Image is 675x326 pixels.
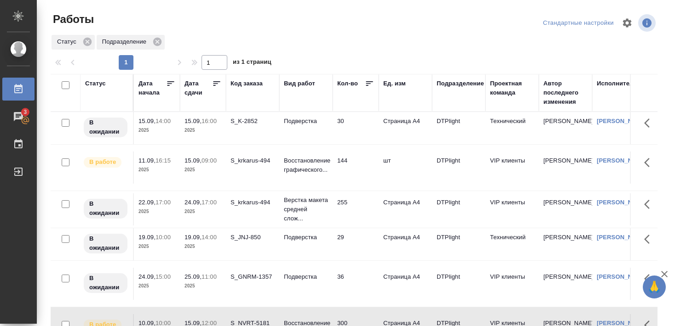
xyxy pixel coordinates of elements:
[83,272,128,294] div: Исполнитель назначен, приступать к работе пока рано
[97,35,165,50] div: Подразделение
[85,79,106,88] div: Статус
[643,275,666,298] button: 🙏
[89,118,122,136] p: В ожидании
[185,157,202,164] p: 15.09,
[156,273,171,280] p: 15:00
[138,273,156,280] p: 24.09,
[616,12,638,34] span: Настроить таблицу
[138,118,156,124] p: 15.09,
[333,228,379,260] td: 29
[202,199,217,206] p: 17:00
[639,112,661,134] button: Здесь прячутся важные кнопки
[138,281,175,291] p: 2025
[89,234,122,253] p: В ожидании
[231,198,275,207] div: S_krkarus-494
[156,157,171,164] p: 16:15
[185,207,221,216] p: 2025
[333,193,379,225] td: 255
[639,228,661,250] button: Здесь прячутся важные кнопки
[639,268,661,290] button: Здесь прячутся важные кнопки
[432,193,485,225] td: DTPlight
[485,268,539,300] td: VIP клиенты
[597,234,648,241] a: [PERSON_NAME]
[202,273,217,280] p: 11:00
[83,233,128,254] div: Исполнитель назначен, приступать к работе пока рано
[638,14,658,32] span: Посмотреть информацию
[333,152,379,184] td: 144
[233,56,271,70] span: из 1 страниц
[156,234,171,241] p: 10:00
[138,242,175,251] p: 2025
[597,118,648,124] a: [PERSON_NAME]
[52,35,95,50] div: Статус
[83,156,128,169] div: Исполнитель выполняет работу
[185,281,221,291] p: 2025
[437,79,484,88] div: Подразделение
[597,273,648,280] a: [PERSON_NAME]
[333,112,379,144] td: 30
[383,79,406,88] div: Ед. изм
[156,199,171,206] p: 17:00
[138,79,166,97] div: Дата начала
[156,118,171,124] p: 14:00
[284,79,315,88] div: Вид работ
[432,152,485,184] td: DTPlight
[333,268,379,300] td: 36
[543,79,588,107] div: Автор последнего изменения
[138,157,156,164] p: 11.09,
[83,198,128,219] div: Исполнитель назначен, приступать к работе пока рано
[185,242,221,251] p: 2025
[185,234,202,241] p: 19.09,
[138,126,175,135] p: 2025
[639,193,661,215] button: Здесь прячутся важные кнопки
[541,16,616,30] div: split button
[89,274,122,292] p: В ожидании
[337,79,358,88] div: Кол-во
[485,193,539,225] td: VIP клиенты
[185,118,202,124] p: 15.09,
[51,12,94,27] span: Работы
[432,112,485,144] td: DTPlight
[138,207,175,216] p: 2025
[185,165,221,174] p: 2025
[231,272,275,281] div: S_GNRM-1357
[379,268,432,300] td: Страница А4
[202,157,217,164] p: 09:00
[597,157,648,164] a: [PERSON_NAME]
[185,79,212,97] div: Дата сдачи
[2,105,35,128] a: 3
[539,268,592,300] td: [PERSON_NAME]
[102,37,150,46] p: Подразделение
[284,272,328,281] p: Подверстка
[379,193,432,225] td: Страница А4
[18,107,32,117] span: 3
[284,233,328,242] p: Подверстка
[639,152,661,174] button: Здесь прячутся важные кнопки
[231,156,275,165] div: S_krkarus-494
[485,112,539,144] td: Технический
[646,277,662,297] span: 🙏
[379,152,432,184] td: шт
[432,268,485,300] td: DTPlight
[138,234,156,241] p: 19.09,
[597,79,637,88] div: Исполнитель
[185,126,221,135] p: 2025
[284,156,328,174] p: Восстановление графического...
[379,112,432,144] td: Страница А4
[597,199,648,206] a: [PERSON_NAME]
[89,199,122,218] p: В ожидании
[231,233,275,242] div: S_JNJ-850
[284,196,328,223] p: Верстка макета средней слож...
[202,118,217,124] p: 16:00
[379,228,432,260] td: Страница А4
[138,165,175,174] p: 2025
[284,117,328,126] p: Подверстка
[539,112,592,144] td: [PERSON_NAME]
[485,152,539,184] td: VIP клиенты
[57,37,80,46] p: Статус
[485,228,539,260] td: Технический
[231,79,263,88] div: Код заказа
[539,193,592,225] td: [PERSON_NAME]
[89,157,116,167] p: В работе
[231,117,275,126] div: S_K-2852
